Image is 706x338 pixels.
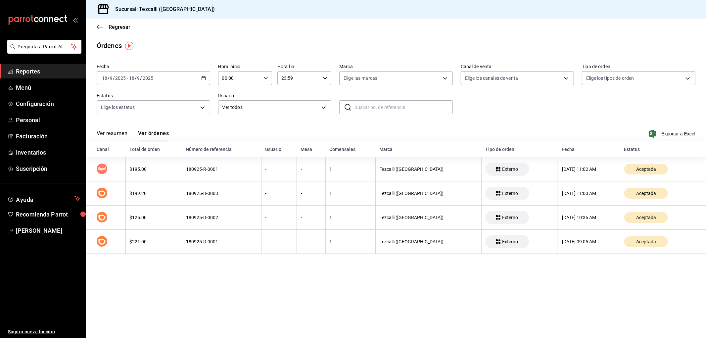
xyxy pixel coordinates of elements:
label: Estatus [97,94,210,98]
div: 1 [330,167,371,172]
div: 1 [330,239,371,244]
span: Facturación [16,132,80,141]
input: -- [110,75,113,81]
h3: Sucursal: Tezcalli ([GEOGRAPHIC_DATA]) [110,5,215,13]
span: Elige los tipos de orden [586,75,634,81]
label: Canal de venta [461,65,574,69]
span: Ver todos [222,104,319,111]
div: navigation tabs [97,130,169,141]
label: Hora fin [277,65,331,69]
input: Buscar no. de referencia [354,101,453,114]
span: Aceptada [634,239,659,244]
label: Hora inicio [218,65,272,69]
div: 180925-D-0001 [186,239,257,244]
div: Usuario [265,147,293,152]
input: ---- [142,75,154,81]
div: - [265,215,293,220]
span: Externo [499,215,521,220]
label: Usuario [218,94,332,98]
span: Elige las marcas [344,75,377,81]
div: - [265,239,293,244]
span: Pregunta a Parrot AI [18,43,71,50]
label: Tipo de orden [582,65,695,69]
div: $125.00 [130,215,178,220]
div: Marca [379,147,477,152]
div: - [301,191,321,196]
span: Elige los estatus [101,104,135,111]
span: Aceptada [634,167,659,172]
div: Tezcalli ([GEOGRAPHIC_DATA]) [380,215,477,220]
div: Total de orden [129,147,178,152]
div: Número de referencia [186,147,258,152]
span: / [140,75,142,81]
div: Tezcalli ([GEOGRAPHIC_DATA]) [380,239,477,244]
div: Tipo de orden [486,147,554,152]
div: 180925-D-0003 [186,191,257,196]
button: open_drawer_menu [73,17,78,23]
span: Inventarios [16,148,80,157]
span: Menú [16,83,80,92]
span: Suscripción [16,164,80,173]
span: Configuración [16,99,80,108]
div: Mesa [301,147,321,152]
div: 1 [330,191,371,196]
span: / [108,75,110,81]
div: - [265,167,293,172]
button: Exportar a Excel [650,130,695,138]
div: Canal [97,147,121,152]
div: Tezcalli ([GEOGRAPHIC_DATA]) [380,191,477,196]
div: Estatus [624,147,695,152]
div: [DATE] 10:36 AM [562,215,616,220]
label: Fecha [97,65,210,69]
button: Ver resumen [97,130,127,141]
span: Aceptada [634,215,659,220]
div: - [265,191,293,196]
input: ---- [115,75,126,81]
div: [DATE] 11:00 AM [562,191,616,196]
div: 180925-R-0001 [186,167,257,172]
div: Comensales [329,147,371,152]
div: [DATE] 09:05 AM [562,239,616,244]
div: $221.00 [130,239,178,244]
span: Reportes [16,67,80,76]
span: / [135,75,137,81]
input: -- [137,75,140,81]
span: Personal [16,116,80,124]
input: -- [102,75,108,81]
span: Externo [499,191,521,196]
div: - [301,167,321,172]
button: Ver órdenes [138,130,169,141]
div: $199.20 [130,191,178,196]
img: Tooltip marker [125,42,133,50]
span: Elige los canales de venta [465,75,518,81]
div: - [301,239,321,244]
span: Ayuda [16,195,72,203]
div: Órdenes [97,41,122,51]
div: [DATE] 11:02 AM [562,167,616,172]
label: Marca [339,65,453,69]
span: Sugerir nueva función [8,328,80,335]
div: Fecha [562,147,616,152]
button: Regresar [97,24,130,30]
span: [PERSON_NAME] [16,226,80,235]
span: Regresar [109,24,130,30]
a: Pregunta a Parrot AI [5,48,81,55]
span: Externo [499,167,521,172]
div: 1 [330,215,371,220]
span: Externo [499,239,521,244]
span: / [113,75,115,81]
button: Pregunta a Parrot AI [7,40,81,54]
div: $195.00 [130,167,178,172]
div: Tezcalli ([GEOGRAPHIC_DATA]) [380,167,477,172]
div: - [301,215,321,220]
span: Recomienda Parrot [16,210,80,219]
span: - [127,75,128,81]
div: 180925-D-0002 [186,215,257,220]
input: -- [129,75,135,81]
span: Aceptada [634,191,659,196]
